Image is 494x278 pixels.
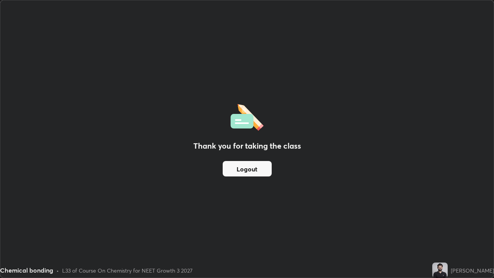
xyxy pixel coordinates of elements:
img: 0c83c29822bb4980a4694bc9a4022f43.jpg [432,263,448,278]
button: Logout [223,161,272,176]
img: offlineFeedback.1438e8b3.svg [230,102,264,131]
div: [PERSON_NAME] [451,266,494,275]
h2: Thank you for taking the class [193,140,301,152]
div: • [56,266,59,275]
div: L33 of Course On Chemistry for NEET Growth 3 2027 [62,266,193,275]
